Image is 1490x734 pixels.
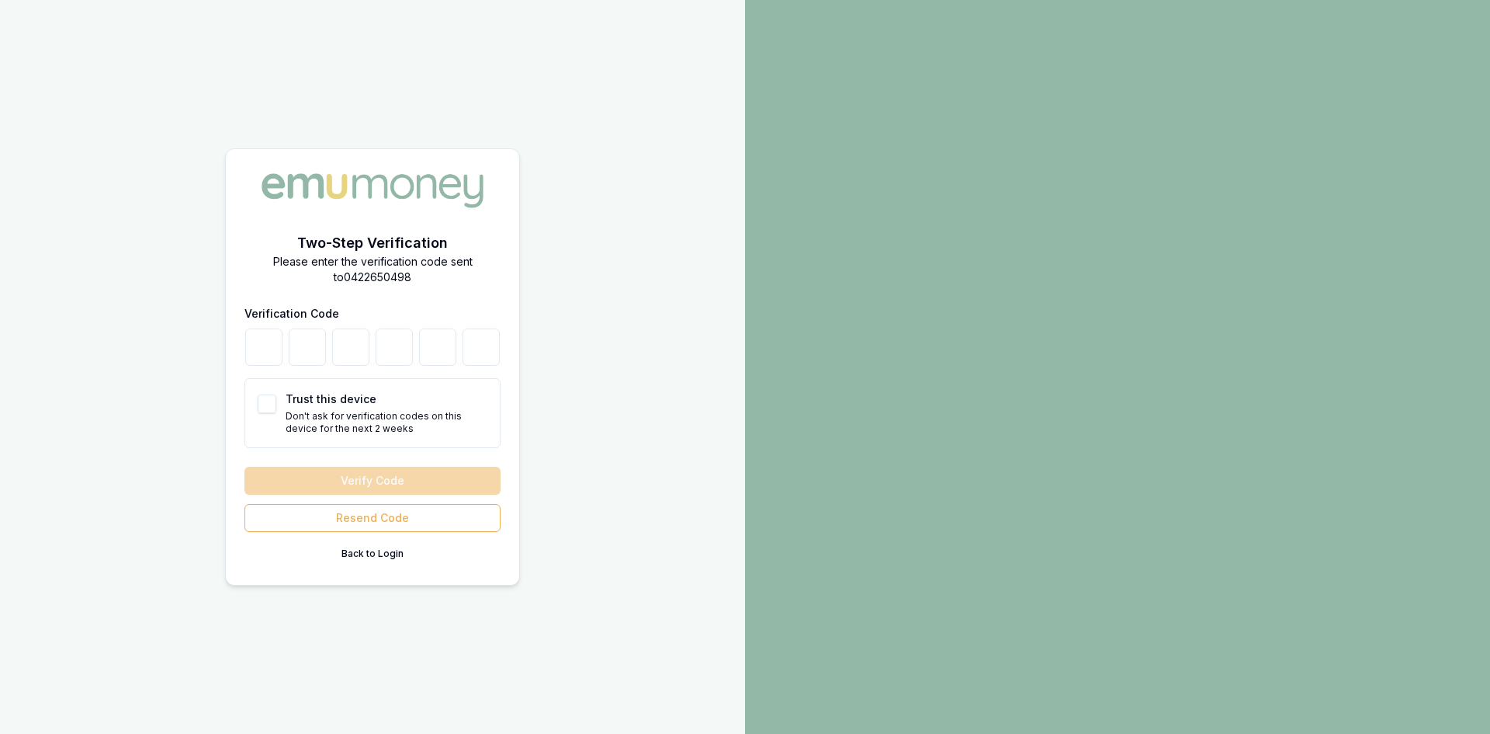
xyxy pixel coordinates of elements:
h2: Two-Step Verification [244,232,501,254]
button: Resend Code [244,504,501,532]
p: Don't ask for verification codes on this device for the next 2 weeks [286,410,487,435]
p: Please enter the verification code sent to 0422650498 [244,254,501,285]
button: Back to Login [244,541,501,566]
label: Trust this device [286,392,376,405]
img: Emu Money [256,168,489,213]
label: Verification Code [244,307,339,320]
